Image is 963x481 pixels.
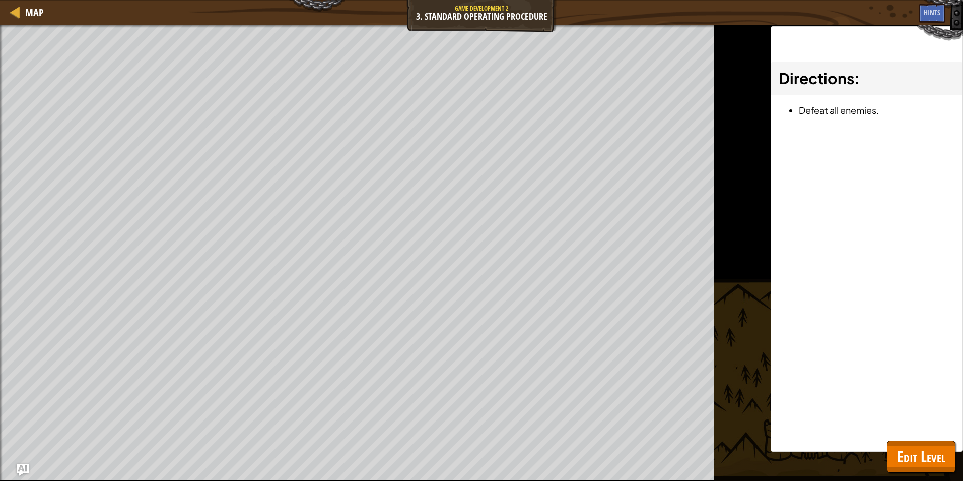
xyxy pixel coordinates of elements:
button: Edit Level [887,441,955,473]
li: Defeat all enemies. [799,103,955,117]
button: Ask AI [17,464,29,476]
h3: : [779,67,955,90]
span: Hints [924,8,940,17]
span: Edit Level [897,446,945,467]
a: Map [20,6,44,19]
span: Directions [779,69,854,88]
span: Map [25,6,44,19]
